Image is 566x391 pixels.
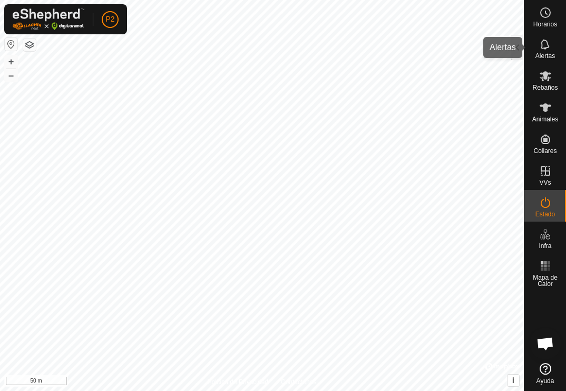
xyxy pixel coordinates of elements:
span: Alertas [535,53,555,59]
span: Collares [533,148,557,154]
button: + [5,55,17,68]
span: Rebaños [532,84,558,91]
span: Infra [539,243,551,249]
a: Política de Privacidad [208,377,268,387]
button: Capas del Mapa [23,39,36,51]
div: Chat abierto [530,328,561,359]
button: – [5,69,17,82]
span: VVs [539,179,551,186]
span: Animales [532,116,558,122]
span: P2 [105,14,114,25]
button: Restablecer Mapa [5,38,17,51]
button: i [508,375,519,386]
a: Contáctenos [281,377,316,387]
a: Ayuda [524,359,566,388]
span: i [512,376,514,385]
span: Horarios [533,21,557,27]
span: Ayuda [536,378,554,384]
span: Estado [535,211,555,217]
span: Mapa de Calor [527,274,563,287]
img: Logo Gallagher [13,8,84,30]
